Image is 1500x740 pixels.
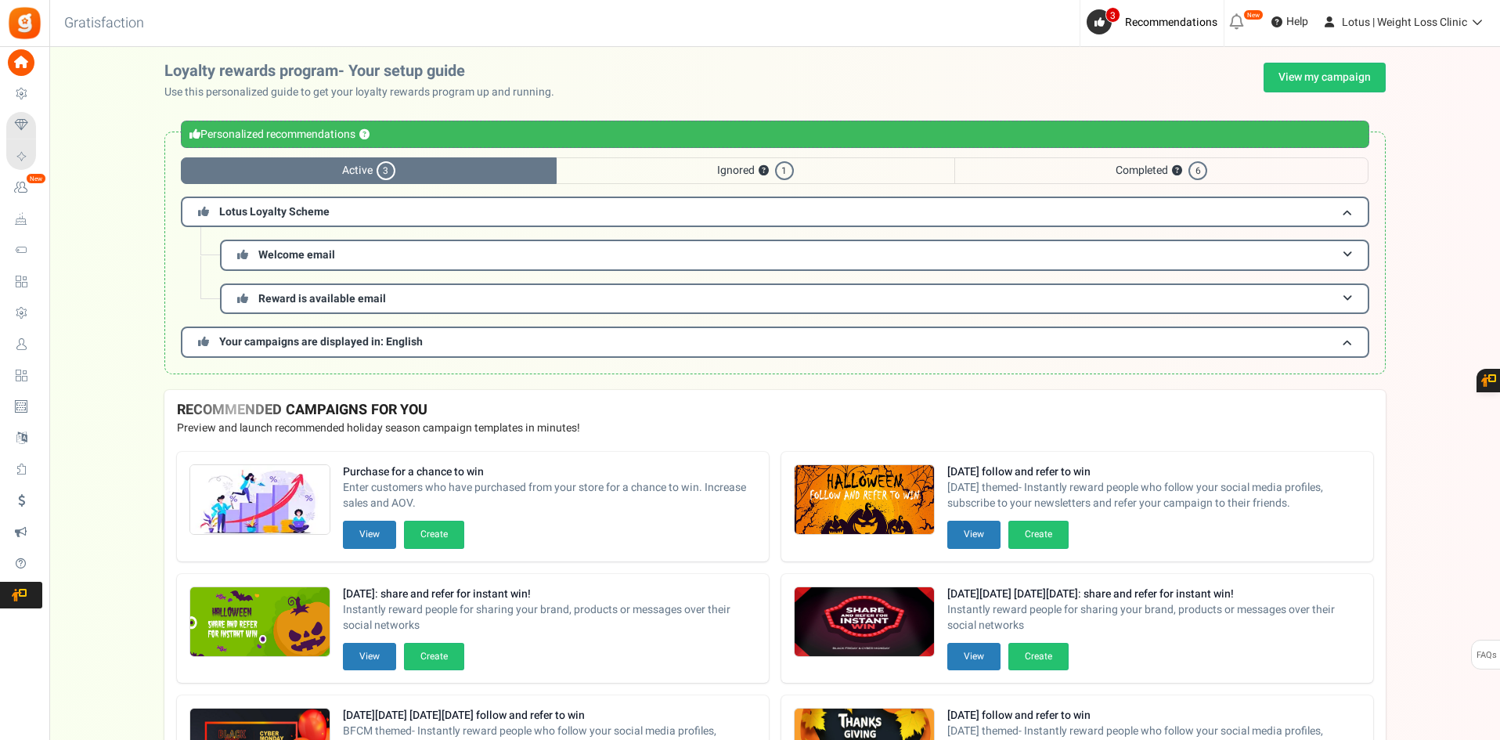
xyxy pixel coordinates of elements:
button: ? [759,166,769,176]
a: View my campaign [1264,63,1386,92]
span: Instantly reward people for sharing your brand, products or messages over their social networks [947,602,1361,634]
h2: Loyalty rewards program- Your setup guide [164,63,567,80]
img: Recommended Campaigns [795,587,934,658]
span: Completed [954,157,1368,184]
p: Use this personalized guide to get your loyalty rewards program up and running. [164,85,567,100]
strong: Purchase for a chance to win [343,464,756,480]
em: New [1243,9,1264,20]
span: [DATE] themed- Instantly reward people who follow your social media profiles, subscribe to your n... [947,480,1361,511]
span: 3 [377,161,395,180]
strong: [DATE]: share and refer for instant win! [343,587,756,602]
h3: Gratisfaction [47,8,161,39]
strong: [DATE][DATE] [DATE][DATE] follow and refer to win [343,708,756,724]
span: Instantly reward people for sharing your brand, products or messages over their social networks [343,602,756,634]
span: 3 [1105,7,1120,23]
p: Preview and launch recommended holiday season campaign templates in minutes! [177,421,1373,436]
span: Reward is available email [258,291,386,307]
button: View [947,643,1001,670]
img: Recommended Campaigns [190,465,330,536]
img: Gratisfaction [7,5,42,41]
span: FAQs [1476,641,1497,670]
button: View [947,521,1001,548]
button: View [343,521,396,548]
img: Recommended Campaigns [795,465,934,536]
strong: [DATE] follow and refer to win [947,464,1361,480]
span: Enter customers who have purchased from your store for a chance to win. Increase sales and AOV. [343,480,756,511]
a: 3 Recommendations [1087,9,1224,34]
strong: [DATE] follow and refer to win [947,708,1361,724]
a: Help [1265,9,1314,34]
span: Welcome email [258,247,335,263]
span: 1 [775,161,794,180]
h4: RECOMMENDED CAMPAIGNS FOR YOU [177,402,1373,418]
span: Help [1282,14,1308,30]
span: Your campaigns are displayed in: English [219,334,423,350]
button: Create [404,643,464,670]
span: Lotus Loyalty Scheme [219,204,330,220]
button: Create [1008,643,1069,670]
em: New [26,173,46,184]
button: Create [404,521,464,548]
span: Lotus | Weight Loss Clinic [1342,14,1467,31]
button: Create [1008,521,1069,548]
span: Ignored [557,157,954,184]
span: Active [181,157,557,184]
div: Personalized recommendations [181,121,1369,148]
button: ? [1172,166,1182,176]
button: View [343,643,396,670]
img: Recommended Campaigns [190,587,330,658]
button: ? [359,130,370,140]
strong: [DATE][DATE] [DATE][DATE]: share and refer for instant win! [947,587,1361,602]
a: New [6,175,42,201]
span: Recommendations [1125,14,1217,31]
span: 6 [1188,161,1207,180]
